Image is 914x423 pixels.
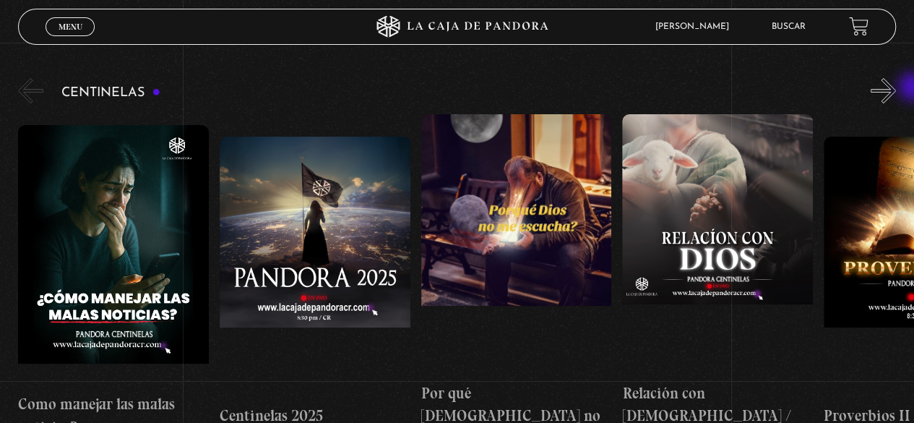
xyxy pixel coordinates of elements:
a: View your shopping cart [849,17,868,36]
h3: Centinelas [61,86,160,100]
button: Previous [18,78,43,103]
span: Cerrar [53,34,87,44]
a: Buscar [772,22,806,31]
button: Next [871,78,896,103]
span: [PERSON_NAME] [648,22,743,31]
span: Menu [59,22,82,31]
